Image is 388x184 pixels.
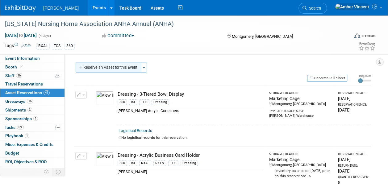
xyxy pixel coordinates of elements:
[0,80,65,88] a: Travel Reservations
[338,107,369,113] div: [DATE]
[354,33,360,38] img: Format-Inperson.png
[118,169,264,175] div: [PERSON_NAME]
[269,91,332,95] div: Storage Location:
[152,99,169,105] div: Dressing
[338,164,369,168] div: Return Date:
[338,175,369,179] div: Quantity Reserved:
[96,152,114,166] img: View Images
[338,152,369,156] div: Reservation Date:
[338,103,369,107] div: Reservation Ends:
[16,73,22,78] span: 16
[358,74,371,78] div: Image Size
[100,33,136,39] button: Committed
[33,116,38,121] span: 1
[5,73,22,78] span: Staff
[5,5,36,11] img: ExhibitDay
[5,33,37,38] span: [DATE] [DATE]
[96,91,114,105] img: View Images
[139,160,151,166] div: RXAL
[0,72,65,80] a: Staff16
[269,168,332,179] div: Inventory balance on [DATE] prior to this reservation: 15
[5,99,33,104] span: Giveaways
[269,156,332,163] div: Marketing Cage
[0,158,65,166] a: ROI, Objectives & ROO
[269,102,332,107] div: Montgomery, [GEOGRAPHIC_DATA]
[118,99,127,105] div: 360
[5,151,19,156] span: Budget
[129,160,137,166] div: RX
[0,115,65,123] a: Sponsorships1
[0,97,65,106] a: Giveaways16
[269,113,332,118] div: [PERSON_NAME] Warehouse
[0,106,65,114] a: Shipments3
[361,33,376,38] div: In-Person
[0,54,65,63] a: Event Information
[335,3,369,10] img: Amber Vincent
[0,63,65,71] a: Booth
[5,142,53,147] span: Misc. Expenses & Credits
[0,166,65,175] a: Attachments6
[153,160,166,166] div: RXTN
[119,128,152,133] a: Logistical Records
[139,99,149,105] div: TCS
[5,81,43,86] span: Travel Reservations
[5,125,24,130] span: Tasks
[52,43,62,49] div: TCS
[5,42,31,50] td: Tags
[322,32,376,42] div: Event Format
[41,168,52,176] td: Personalize Event Tab Strip
[5,64,24,69] span: Booth
[76,63,141,72] button: Reserve an Asset for this Event
[269,107,332,113] div: Typical Storage Area:
[5,116,38,121] span: Sponsorships
[118,152,264,159] div: Dressing - Acrylic Business Card Holder
[31,168,36,173] span: 6
[17,125,24,129] span: 0%
[0,132,65,140] a: Playbook1
[5,90,50,95] span: Asset Reservations
[168,160,178,166] div: TCS
[0,123,65,132] a: Tasks0%
[36,43,50,49] div: RXAL
[27,99,33,103] span: 16
[0,89,65,97] a: Asset Reservations41
[338,168,369,174] div: [DATE]
[118,108,264,114] div: [PERSON_NAME] Acrylic Containers
[25,134,29,138] span: 1
[359,42,375,46] div: Event Rating
[55,73,60,79] span: Potential Scheduling Conflict -- at least one attendee is tagged in another overlapping event.
[5,159,47,164] span: ROI, Objectives & ROO
[44,90,50,95] span: 41
[3,19,344,30] div: [US_STATE] Nursing Home Association ANHA Annual (ANHA)
[5,133,29,138] span: Playbook
[27,107,32,112] span: 3
[43,6,79,11] span: [PERSON_NAME]
[338,156,369,163] div: [DATE]
[0,140,65,149] a: Misc. Expenses & Credits
[118,160,127,166] div: 360
[119,135,369,140] div: No logistical records for this reservation.
[38,34,51,38] span: (4 days)
[5,107,32,112] span: Shipments
[181,160,198,166] div: Dressing
[5,56,40,61] span: Event Information
[21,44,31,48] a: Edit
[269,152,332,156] div: Storage Location:
[307,6,321,11] span: Search
[338,95,369,102] div: [DATE]
[65,43,75,49] div: 360
[338,91,369,95] div: Reservation Date:
[129,99,137,105] div: RX
[0,149,65,157] a: Budget
[307,75,347,82] button: Generate Pull Sheet
[18,33,24,38] span: to
[20,65,23,68] i: Booth reservation complete
[118,91,264,98] div: Dressing - 3-Tiered Bowl Display
[298,3,327,14] a: Search
[269,163,332,168] div: Montgomery, [GEOGRAPHIC_DATA]
[52,168,65,176] td: Toggle Event Tabs
[269,95,332,102] div: Marketing Cage
[232,34,293,39] span: Montgomery, [GEOGRAPHIC_DATA]
[5,168,36,173] span: Attachments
